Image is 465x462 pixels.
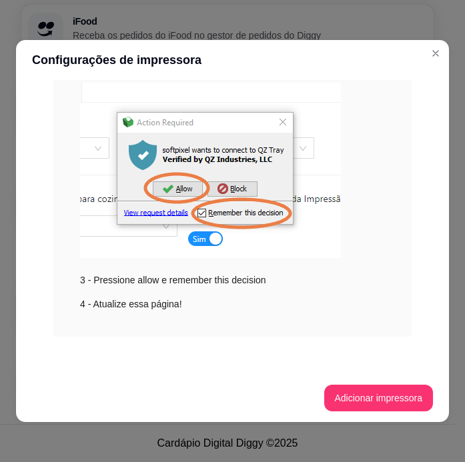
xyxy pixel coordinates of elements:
header: Configurações de impressora [16,40,449,80]
div: 4 - Atualize essa página! [80,297,385,311]
button: Adicionar impressora [324,385,434,411]
div: 3 - Pressione allow e remember this decision [80,83,385,287]
button: Close [425,43,446,64]
img: exemplo [80,83,341,258]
